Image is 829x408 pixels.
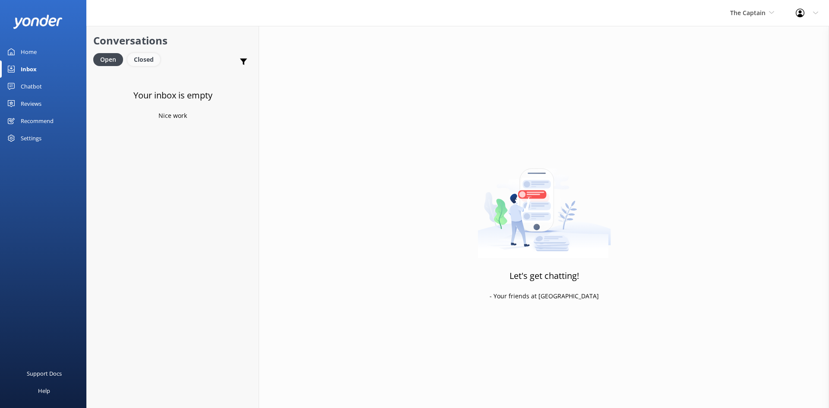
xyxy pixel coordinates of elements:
[158,111,187,120] p: Nice work
[93,53,123,66] div: Open
[127,53,160,66] div: Closed
[21,43,37,60] div: Home
[21,112,54,130] div: Recommend
[21,60,37,78] div: Inbox
[730,9,766,17] span: The Captain
[478,150,611,258] img: artwork of a man stealing a conversation from at giant smartphone
[21,78,42,95] div: Chatbot
[38,382,50,399] div: Help
[93,54,127,64] a: Open
[509,269,579,283] h3: Let's get chatting!
[133,89,212,102] h3: Your inbox is empty
[93,32,252,49] h2: Conversations
[27,365,62,382] div: Support Docs
[127,54,165,64] a: Closed
[21,130,41,147] div: Settings
[13,15,63,29] img: yonder-white-logo.png
[490,291,599,301] p: - Your friends at [GEOGRAPHIC_DATA]
[21,95,41,112] div: Reviews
